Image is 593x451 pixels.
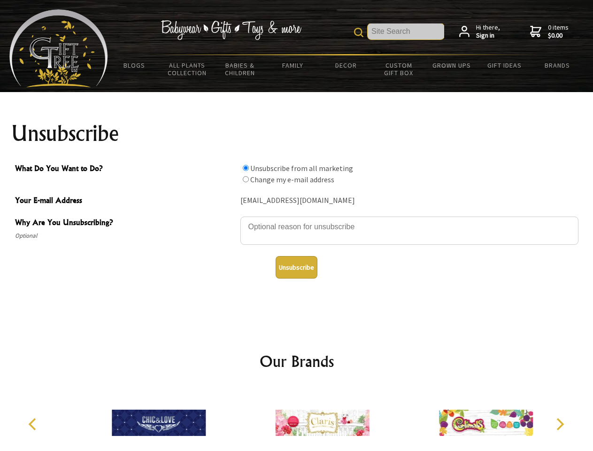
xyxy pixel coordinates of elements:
[548,31,569,40] strong: $0.00
[214,55,267,83] a: Babies & Children
[548,23,569,40] span: 0 items
[478,55,531,75] a: Gift Ideas
[459,23,500,40] a: Hi there,Sign in
[243,165,249,171] input: What Do You Want to Do?
[530,23,569,40] a: 0 items$0.00
[267,55,320,75] a: Family
[476,23,500,40] span: Hi there,
[243,176,249,182] input: What Do You Want to Do?
[549,414,570,435] button: Next
[368,23,444,39] input: Site Search
[19,350,575,373] h2: Our Brands
[161,20,301,40] img: Babywear - Gifts - Toys & more
[372,55,425,83] a: Custom Gift Box
[161,55,214,83] a: All Plants Collection
[11,122,582,145] h1: Unsubscribe
[15,194,236,208] span: Your E-mail Address
[15,230,236,241] span: Optional
[354,28,363,37] img: product search
[250,175,334,184] label: Change my e-mail address
[240,217,578,245] textarea: Why Are You Unsubscribing?
[23,414,44,435] button: Previous
[108,55,161,75] a: BLOGS
[425,55,478,75] a: Grown Ups
[15,217,236,230] span: Why Are You Unsubscribing?
[240,194,578,208] div: [EMAIL_ADDRESS][DOMAIN_NAME]
[319,55,372,75] a: Decor
[15,163,236,176] span: What Do You Want to Do?
[276,256,317,279] button: Unsubscribe
[531,55,584,75] a: Brands
[9,9,108,87] img: Babyware - Gifts - Toys and more...
[250,163,353,173] label: Unsubscribe from all marketing
[476,31,500,40] strong: Sign in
